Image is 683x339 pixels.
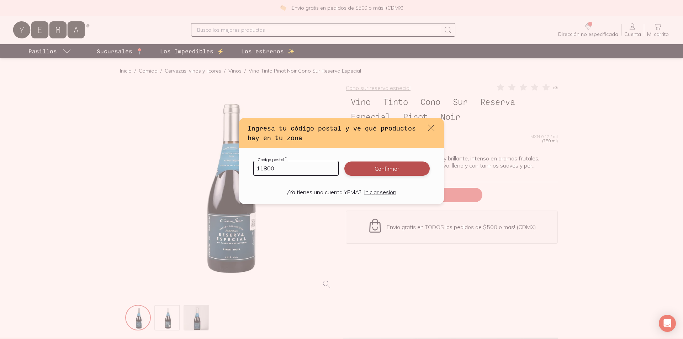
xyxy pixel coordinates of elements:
div: Open Intercom Messenger [659,315,676,332]
h3: Ingresa tu código postal y ve qué productos hay en tu zona [248,123,421,142]
label: Código postal [255,157,288,162]
div: default [239,118,444,204]
button: Confirmar [344,161,430,176]
a: Iniciar sesión [364,189,396,196]
p: ¿Ya tienes una cuenta YEMA? [287,189,361,196]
